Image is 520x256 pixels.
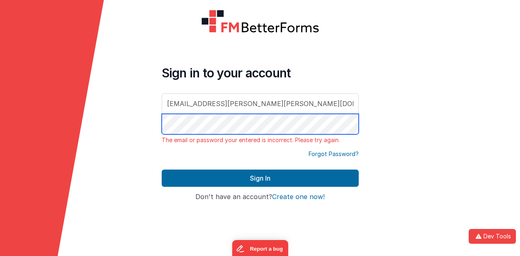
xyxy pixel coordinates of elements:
[162,136,359,144] p: The email or password your entered is incorrect. Please try again.
[162,170,359,187] button: Sign In
[272,193,325,201] button: Create one now!
[162,193,359,201] h4: Don't have an account?
[469,229,516,244] button: Dev Tools
[162,93,359,114] input: Email Address
[162,66,359,80] h4: Sign in to your account
[309,150,359,158] a: Forgot Password?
